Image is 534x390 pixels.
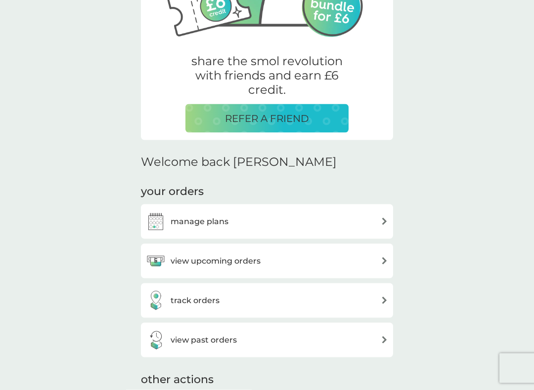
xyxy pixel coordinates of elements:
[381,297,388,304] img: arrow right
[141,372,214,388] h3: other actions
[171,334,237,347] h3: view past orders
[185,104,349,133] button: REFER A FRIEND
[171,255,261,268] h3: view upcoming orders
[225,111,309,126] p: REFER A FRIEND
[141,155,337,169] h2: Welcome back [PERSON_NAME]
[141,184,204,199] h3: your orders
[185,54,349,97] p: share the smol revolution with friends and earn £6 credit.
[381,257,388,265] img: arrow right
[171,294,220,307] h3: track orders
[381,218,388,225] img: arrow right
[381,336,388,344] img: arrow right
[171,215,228,228] h3: manage plans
